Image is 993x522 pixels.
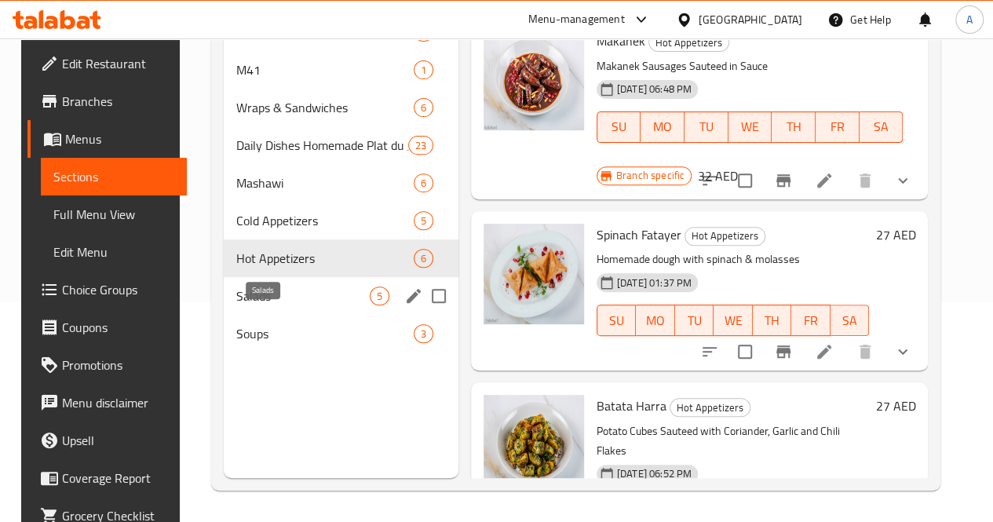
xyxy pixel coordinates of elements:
span: [DATE] 06:48 PM [611,82,698,97]
span: Hot Appetizers [670,399,750,417]
span: SA [866,115,897,138]
div: items [408,136,433,155]
button: WE [714,305,753,336]
button: sort-choices [691,333,728,371]
span: Salads [236,287,370,305]
span: 23 [409,138,433,153]
button: show more [884,333,922,371]
span: Hot Appetizers [236,249,414,268]
span: TH [759,309,786,332]
svg: Show Choices [893,342,912,361]
a: Coupons [27,308,187,346]
div: [GEOGRAPHIC_DATA] [699,11,802,28]
span: Hot Appetizers [685,227,765,245]
span: Promotions [62,356,174,374]
button: FR [816,111,860,143]
span: Choice Groups [62,280,174,299]
div: items [414,98,433,117]
span: Select to update [728,335,761,368]
a: Edit Menu [41,233,187,271]
button: Branch-specific-item [765,162,802,199]
span: [DATE] 06:52 PM [611,466,698,481]
span: WE [720,309,747,332]
div: Wraps & Sandwiches6 [224,89,458,126]
button: MO [636,305,675,336]
span: Full Menu View [53,205,174,224]
div: items [414,60,433,79]
span: Mashawi [236,173,414,192]
h6: 27 AED [875,224,915,246]
span: Edit Menu [53,243,174,261]
span: Batata Harra [597,394,666,418]
span: Upsell [62,431,174,450]
p: Homemade dough with spinach & molasses [597,250,869,269]
span: MO [647,115,678,138]
img: Batata Harra [484,395,584,495]
button: TH [772,111,816,143]
img: Makanek [484,30,584,130]
a: Coverage Report [27,459,187,497]
button: show more [884,162,922,199]
span: Wraps & Sandwiches [236,98,414,117]
span: MO [642,309,669,332]
a: Edit menu item [815,171,834,190]
button: SU [597,111,641,143]
a: Full Menu View [41,195,187,233]
button: SA [831,305,870,336]
button: edit [402,284,425,308]
span: SU [604,115,635,138]
span: TH [778,115,809,138]
h6: 27 AED [875,395,915,417]
span: Makanek [597,29,645,53]
div: M411 [224,51,458,89]
a: Branches [27,82,187,120]
a: Upsell [27,422,187,459]
a: Menu disclaimer [27,384,187,422]
div: items [370,287,389,305]
button: TU [675,305,714,336]
div: Hot Appetizers [670,398,750,417]
p: Makanek Sausages Sauteed in Sauce [597,57,903,76]
button: delete [846,162,884,199]
button: TU [685,111,728,143]
p: Potato Cubes Sauteed with Coriander, Garlic and Chili Flakes [597,422,869,461]
span: Select to update [728,164,761,197]
div: Soups3 [224,315,458,352]
div: Menu-management [528,10,625,29]
span: 6 [414,100,433,115]
button: WE [728,111,772,143]
span: TU [691,115,722,138]
span: TU [681,309,708,332]
div: items [414,173,433,192]
div: Hot Appetizers [648,33,729,52]
span: SA [837,309,863,332]
span: 1 [414,63,433,78]
div: Hot Appetizers6 [224,239,458,277]
button: SA [860,111,904,143]
div: Hot Appetizers [685,227,765,246]
span: 6 [414,251,433,266]
span: FR [798,309,824,332]
button: TH [753,305,792,336]
span: Sections [53,167,174,186]
span: 6 [414,176,433,191]
div: Cold Appetizers5 [224,202,458,239]
span: Hot Appetizers [649,34,728,52]
span: SU [604,309,630,332]
span: FR [822,115,853,138]
span: 5 [371,289,389,304]
button: MO [641,111,685,143]
button: delete [846,333,884,371]
div: Daily Dishes Homemade Plat du Jour23 [224,126,458,164]
span: M41 [236,60,414,79]
span: Edit Restaurant [62,54,174,73]
span: Branch specific [610,168,691,183]
button: SU [597,305,636,336]
svg: Show Choices [893,171,912,190]
div: Cold Appetizers [236,211,414,230]
button: FR [791,305,831,336]
span: Daily Dishes Homemade Plat du Jour [236,136,408,155]
span: Spinach Fatayer [597,223,681,246]
a: Menus [27,120,187,158]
